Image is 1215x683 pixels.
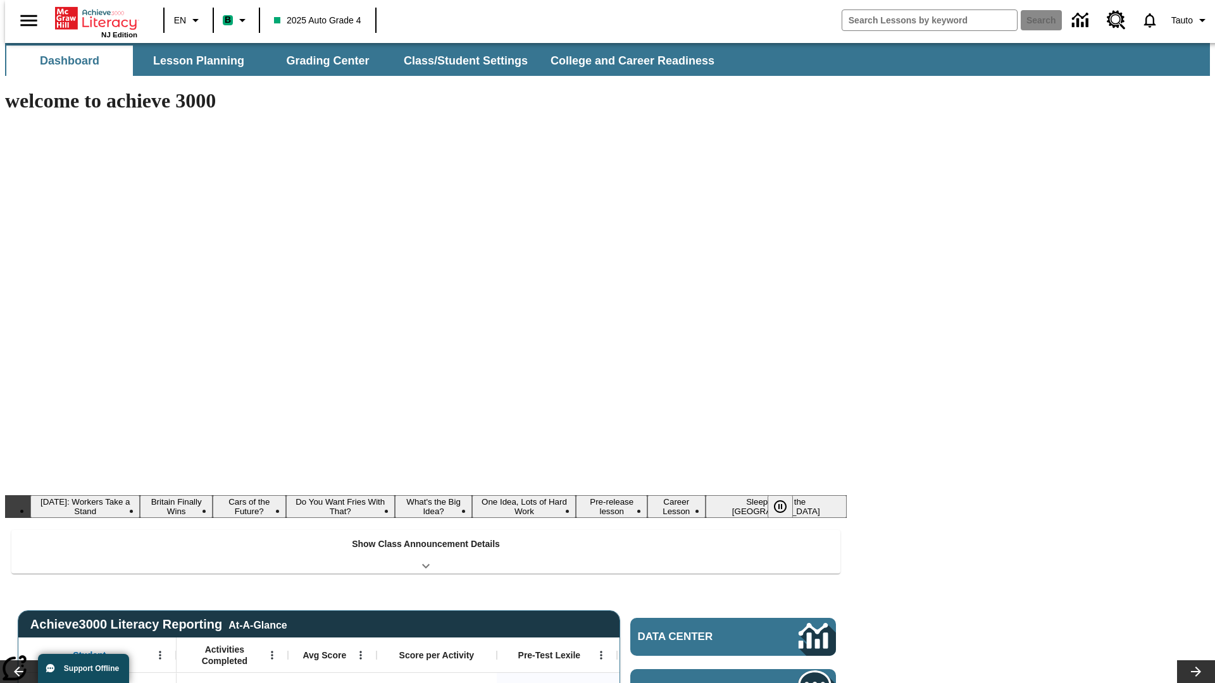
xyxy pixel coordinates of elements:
[302,649,346,661] span: Avg Score
[265,46,391,76] button: Grading Center
[352,538,500,551] p: Show Class Announcement Details
[38,654,129,683] button: Support Offline
[394,46,538,76] button: Class/Student Settings
[135,46,262,76] button: Lesson Planning
[5,89,847,113] h1: welcome to achieve 3000
[1171,14,1193,27] span: Tauto
[30,617,287,632] span: Achieve3000 Literacy Reporting
[10,2,47,39] button: Open side menu
[55,4,137,39] div: Home
[630,618,836,656] a: Data Center
[218,9,255,32] button: Boost Class color is mint green. Change class color
[592,646,611,665] button: Open Menu
[1166,9,1215,32] button: Profile/Settings
[55,6,137,31] a: Home
[183,644,266,667] span: Activities Completed
[151,646,170,665] button: Open Menu
[174,14,186,27] span: EN
[1064,3,1099,38] a: Data Center
[263,646,282,665] button: Open Menu
[351,646,370,665] button: Open Menu
[540,46,725,76] button: College and Career Readiness
[768,495,806,518] div: Pause
[1099,3,1133,37] a: Resource Center, Will open in new tab
[1177,660,1215,683] button: Lesson carousel, Next
[576,495,647,518] button: Slide 7 Pre-release lesson
[395,495,473,518] button: Slide 5 What's the Big Idea?
[228,617,287,631] div: At-A-Glance
[5,43,1210,76] div: SubNavbar
[518,649,581,661] span: Pre-Test Lexile
[30,495,140,518] button: Slide 1 Labor Day: Workers Take a Stand
[706,495,847,518] button: Slide 9 Sleepless in the Animal Kingdom
[11,530,840,574] div: Show Class Announcement Details
[647,495,706,518] button: Slide 8 Career Lesson
[73,649,106,661] span: Student
[213,495,286,518] button: Slide 3 Cars of the Future?
[274,14,361,27] span: 2025 Auto Grade 4
[101,31,137,39] span: NJ Edition
[140,495,212,518] button: Slide 2 Britain Finally Wins
[1133,4,1166,37] a: Notifications
[6,46,133,76] button: Dashboard
[64,664,119,673] span: Support Offline
[5,46,726,76] div: SubNavbar
[225,12,231,28] span: B
[472,495,576,518] button: Slide 6 One Idea, Lots of Hard Work
[399,649,475,661] span: Score per Activity
[168,9,209,32] button: Language: EN, Select a language
[768,495,793,518] button: Pause
[842,10,1017,30] input: search field
[286,495,395,518] button: Slide 4 Do You Want Fries With That?
[638,631,756,643] span: Data Center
